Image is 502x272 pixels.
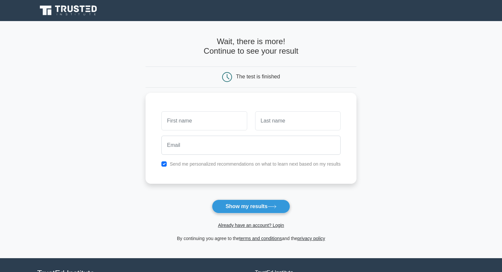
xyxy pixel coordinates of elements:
[218,223,284,228] a: Already have an account? Login
[161,111,247,130] input: First name
[297,236,325,241] a: privacy policy
[142,234,360,242] div: By continuing you agree to the and the
[212,200,290,213] button: Show my results
[236,74,280,79] div: The test is finished
[239,236,282,241] a: terms and conditions
[146,37,356,56] h4: Wait, there is more! Continue to see your result
[161,136,341,155] input: Email
[170,161,341,167] label: Send me personalized recommendations on what to learn next based on my results
[255,111,341,130] input: Last name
